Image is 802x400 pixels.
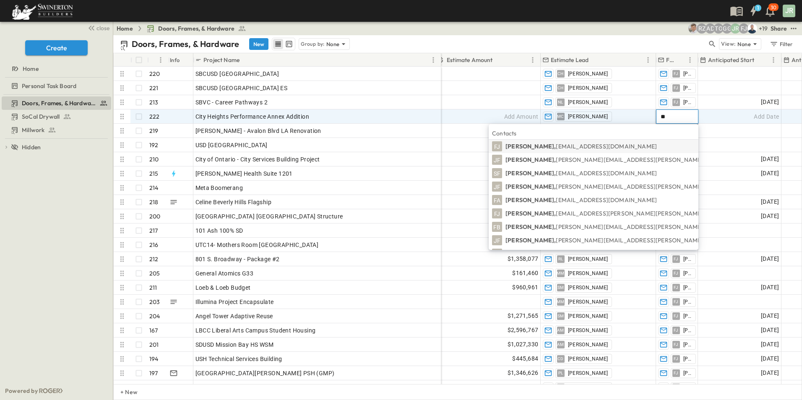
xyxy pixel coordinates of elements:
img: 6c363589ada0b36f064d841b69d3a419a338230e66bb0a533688fa5cc3e9e735.png [10,2,75,20]
span: [PERSON_NAME] [683,85,692,91]
span: [DATE] [761,197,779,207]
div: Travis Osterloh (travis.osterloh@swinerton.com) [713,23,724,34]
div: Robert Zeilinger (robert.zeilinger@swinerton.com) [697,23,707,34]
p: [PERSON_NAME], [505,249,752,258]
p: 194 [149,355,159,363]
span: Personal Task Board [22,82,76,90]
span: [PERSON_NAME] [568,341,608,348]
p: None [737,40,751,48]
a: Doors, Frames, & Hardware [146,24,246,33]
p: 217 [149,226,158,235]
p: + 19 [759,24,767,33]
span: close [96,24,109,32]
p: 214 [149,184,159,192]
p: 215 [149,169,159,178]
button: Menu [643,55,653,65]
span: $2,596,767 [508,325,539,335]
span: [GEOGRAPHIC_DATA] [GEOGRAPHIC_DATA] Structure [195,212,343,221]
p: 222 [149,112,160,121]
span: SBVC - Career Pathways 2 [195,98,268,106]
span: [PERSON_NAME] [683,70,692,77]
span: [DATE] [761,254,779,264]
span: [PERSON_NAME][EMAIL_ADDRESS][PERSON_NAME][PERSON_NAME][DOMAIN_NAME] [556,183,799,190]
span: [DATE] [761,368,779,378]
span: [DATE] [761,154,779,164]
span: Add Amount [504,112,539,121]
span: [PERSON_NAME] [568,70,608,77]
span: [DATE] [761,169,779,178]
div: Personal Task Boardtest [2,79,111,93]
div: Alyssa De Robertis (aderoberti@swinerton.com) [705,23,715,34]
div: # [147,53,168,67]
div: Share [771,24,787,33]
p: 212 [149,255,159,263]
a: SoCal Drywall [2,111,109,122]
span: $1,358,077 [508,254,539,264]
p: 213 [149,98,159,106]
button: row view [273,39,283,49]
p: Estimate Lead [551,56,588,64]
span: USD [GEOGRAPHIC_DATA] [195,141,268,149]
span: $1,271,565 [508,311,539,321]
button: Sort [756,55,765,65]
div: Filter [769,39,793,49]
div: JR [783,5,795,17]
button: New [249,38,268,50]
button: kanban view [284,39,294,49]
p: 30 [771,4,776,11]
span: [DATE] [761,325,779,335]
span: $13,208 [516,382,539,392]
span: [GEOGRAPHIC_DATA][PERSON_NAME] PSH (GMP) [195,369,335,377]
div: SoCal Drywalltest [2,110,111,123]
span: SF [494,173,501,174]
button: JR [782,4,796,18]
span: SM [557,287,564,288]
button: Sort [241,55,250,65]
span: Home [23,65,39,73]
span: [PERSON_NAME] [568,356,608,362]
span: FJ [674,344,679,345]
span: [PERSON_NAME] [568,384,608,391]
p: 218 [149,198,159,206]
p: 216 [149,241,159,249]
span: City Heights Performance Annex Addition [195,112,310,121]
span: [PERSON_NAME] [568,370,608,377]
span: FJ [494,146,500,147]
span: [PERSON_NAME] [683,384,692,391]
p: None [326,40,340,48]
span: FJ [494,213,500,214]
span: [PERSON_NAME] Health Suite 1201 [195,169,293,178]
p: 205 [149,269,160,278]
span: Illumina Project Encapsulate [195,298,274,306]
span: [DATE] [761,340,779,349]
span: [PERSON_NAME] [568,270,608,277]
p: 192 [149,141,159,149]
div: Gerrad Gerber (gerrad.gerber@swinerton.com) [722,23,732,34]
button: Menu [428,55,438,65]
button: Filter [766,38,795,50]
span: [PERSON_NAME] [568,299,608,305]
span: [PERSON_NAME] [683,341,692,348]
span: [PERSON_NAME] [683,327,692,334]
span: FJ [674,287,679,288]
button: Menu [156,55,166,65]
span: $960,961 [512,283,538,292]
span: 101 Ash 100% SD [195,226,243,235]
button: close [84,22,111,34]
button: 1 [745,3,762,18]
span: Doors, Frames, & Hardware [158,24,234,33]
h6: 1 [757,5,759,11]
span: [PERSON_NAME] [683,370,692,377]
